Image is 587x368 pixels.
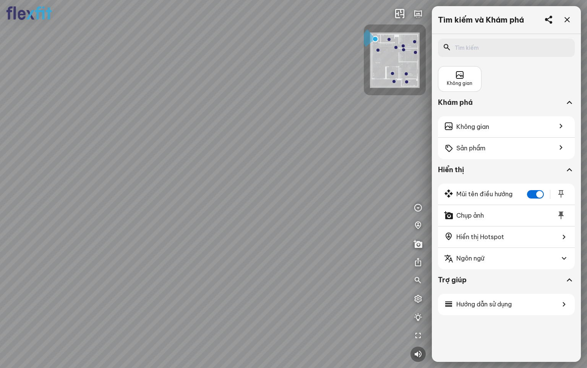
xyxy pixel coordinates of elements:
[456,143,485,153] span: Sản phẩm
[438,275,564,285] div: Trợ giúp
[438,98,575,116] div: Khám phá
[438,15,524,24] div: Tìm kiếm và Khám phá
[6,6,52,20] img: logo
[447,80,472,87] span: Không gian
[438,165,564,174] div: Hiển thị
[438,98,564,107] div: Khám phá
[370,33,420,88] img: Flexfit_Apt1_M__JKL4XAWR2ATG.png
[438,275,575,294] div: Trợ giúp
[456,232,504,242] span: Hiển thị Hotspot
[456,211,484,220] span: Chụp ảnh
[455,44,563,52] input: Tìm kiếm
[456,189,512,199] span: Mũi tên điều hướng
[456,254,484,263] span: Ngôn ngữ
[438,165,575,184] div: Hiển thị
[456,122,489,132] span: Không gian
[456,300,512,309] span: Hướng dẫn sử dụng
